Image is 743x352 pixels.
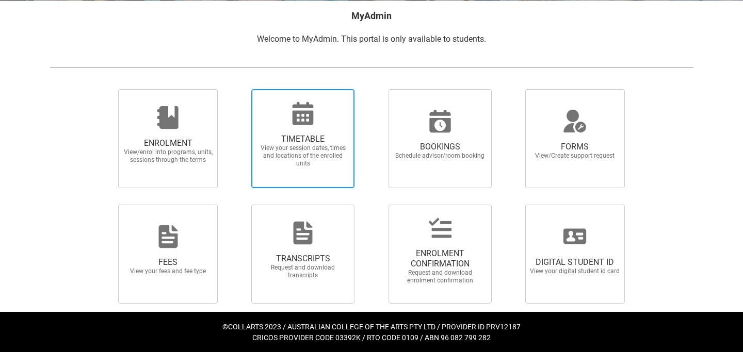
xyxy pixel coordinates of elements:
span: View your session dates, times and locations of the enrolled units [257,144,348,167]
span: Request and download transcripts [257,264,348,279]
span: BOOKINGS [395,142,486,152]
span: View/Create support request [529,152,620,160]
span: View your fees and fee type [123,267,214,275]
span: TRANSCRIPTS [257,254,348,264]
span: FEES [123,257,214,267]
span: ENROLMENT CONFIRMATION [395,248,486,269]
span: Welcome to MyAdmin. This portal is only available to students. [257,34,486,44]
span: ENROLMENT [123,138,214,148]
span: View your digital student id card [529,267,620,275]
span: DIGITAL STUDENT ID [529,257,620,267]
span: View/enrol into programs, units, sessions through the terms [123,148,214,164]
span: Schedule advisor/room booking [395,152,486,160]
span: Request and download enrolment confirmation [395,269,486,284]
span: TIMETABLE [257,134,348,144]
span: FORMS [529,142,620,152]
h2: MyAdmin [50,9,693,23]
